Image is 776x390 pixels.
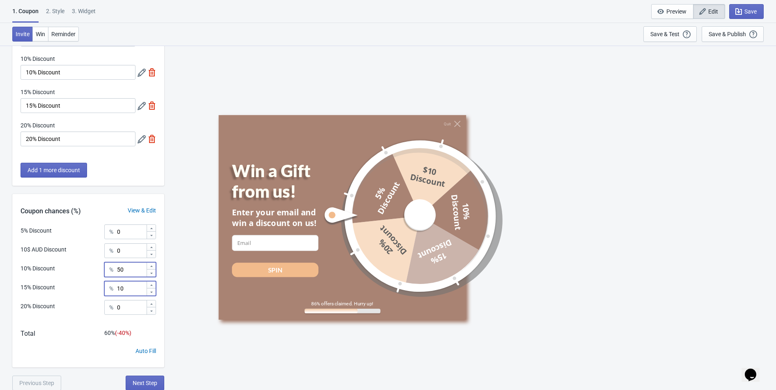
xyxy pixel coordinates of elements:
[117,281,146,296] input: Chance
[109,265,113,275] div: %
[36,31,45,37] span: Win
[48,27,79,42] button: Reminder
[21,302,55,311] div: 20% Discount
[744,8,757,15] span: Save
[21,329,35,339] div: Total
[305,301,381,307] div: 86% offers claimed. Hurry up!
[115,330,131,336] span: (- 40 %)
[109,246,113,256] div: %
[117,224,146,239] input: Chance
[21,283,55,292] div: 15% Discount
[109,302,113,312] div: %
[117,300,146,315] input: Chance
[148,68,156,76] img: delete.svg
[666,8,686,15] span: Preview
[12,206,89,216] div: Coupon chances (%)
[232,207,319,228] div: Enter your email and win a discount on us!
[21,88,55,96] label: 15% Discount
[232,235,319,251] input: Email
[693,4,725,19] button: Edit
[21,163,87,178] button: Add 1 more discount
[32,27,48,42] button: Win
[104,330,131,336] span: 60 %
[117,243,146,258] input: Chance
[444,122,451,126] div: Quit
[21,121,55,129] label: 20% Discount
[51,31,76,37] span: Reminder
[268,265,282,274] div: SPIN
[651,4,693,19] button: Preview
[117,262,146,277] input: Chance
[708,8,718,15] span: Edit
[119,206,164,215] div: View & Edit
[643,26,697,42] button: Save & Test
[21,226,52,235] div: 5% Discount
[21,245,67,254] div: 10$ AUD Discount
[12,27,33,42] button: Invite
[742,357,768,382] iframe: chat widget
[12,7,39,23] div: 1. Coupon
[46,7,64,21] div: 2 . Style
[232,161,336,202] div: Win a Gift from us!
[28,167,80,173] span: Add 1 more discount
[650,31,680,37] div: Save & Test
[21,264,55,273] div: 10% Discount
[702,26,764,42] button: Save & Publish
[133,380,157,386] span: Next Step
[148,102,156,110] img: delete.svg
[135,347,156,355] div: Auto Fill
[148,135,156,143] img: delete.svg
[109,284,113,293] div: %
[109,227,113,237] div: %
[709,31,746,37] div: Save & Publish
[72,7,96,21] div: 3. Widget
[16,31,30,37] span: Invite
[729,4,764,19] button: Save
[21,55,55,63] label: 10% Discount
